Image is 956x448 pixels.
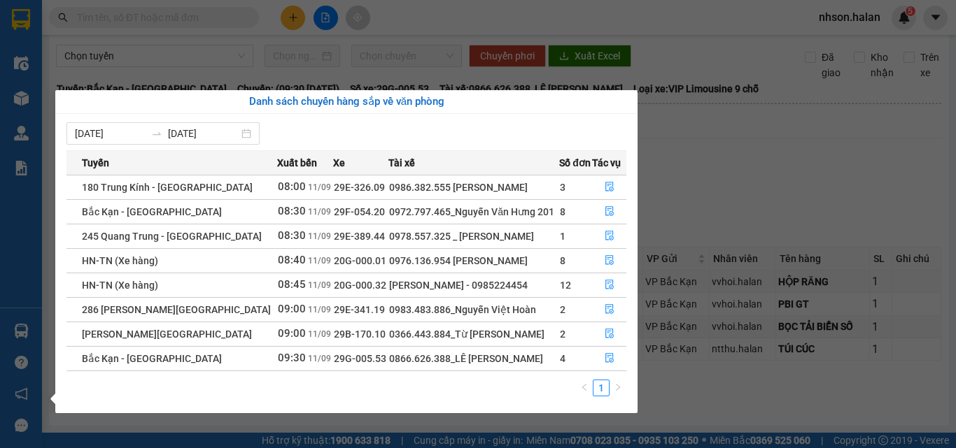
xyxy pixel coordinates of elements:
[389,204,558,219] div: 0972.797.465_Nguyễn Văn Hưng 201
[605,280,614,291] span: file-done
[278,327,306,340] span: 09:00
[334,255,386,266] span: 20G-000.01
[389,229,558,244] div: 0978.557.325 _ [PERSON_NAME]
[308,256,331,266] span: 11/09
[610,380,626,396] button: right
[593,298,626,321] button: file-done
[592,155,621,171] span: Tác vụ
[82,155,109,171] span: Tuyến
[334,206,385,217] span: 29F-054.20
[278,303,306,315] span: 09:00
[593,380,609,396] a: 1
[593,347,626,370] button: file-done
[389,351,558,366] div: 0866.626.388_LÊ [PERSON_NAME]
[389,180,558,195] div: 0986.382.555 [PERSON_NAME]
[560,353,565,364] span: 4
[610,380,626,396] li: Next Page
[151,128,162,139] span: to
[308,280,331,290] span: 11/09
[593,225,626,247] button: file-done
[82,206,222,217] span: Bắc Kạn - [GEOGRAPHIC_DATA]
[605,182,614,193] span: file-done
[389,302,558,317] div: 0983.483.886_Nguyễn Việt Hoàn
[278,352,306,364] span: 09:30
[593,250,626,272] button: file-done
[388,155,415,171] span: Tài xế
[278,278,306,291] span: 08:45
[334,304,385,315] span: 29E-341.19
[278,254,306,266] span: 08:40
[75,126,146,141] input: Từ ngày
[168,126,239,141] input: Đến ngày
[82,255,158,266] span: HN-TN (Xe hàng)
[151,128,162,139] span: swap-right
[334,328,386,340] span: 29B-170.10
[308,354,331,363] span: 11/09
[82,328,252,340] span: [PERSON_NAME][GEOGRAPHIC_DATA]
[605,353,614,364] span: file-done
[334,231,385,242] span: 29E-389.44
[605,231,614,242] span: file-done
[333,155,345,171] span: Xe
[389,326,558,342] div: 0366.443.884_Từ [PERSON_NAME]
[614,383,622,391] span: right
[559,155,591,171] span: Số đơn
[560,206,565,217] span: 8
[277,155,317,171] span: Xuất bến
[560,255,565,266] span: 8
[308,329,331,339] span: 11/09
[593,201,626,223] button: file-done
[593,323,626,345] button: file-done
[82,304,271,315] span: 286 [PERSON_NAME][GEOGRAPHIC_DATA]
[334,353,386,364] span: 29G-005.53
[593,274,626,296] button: file-done
[278,229,306,242] span: 08:30
[576,380,593,396] li: Previous Page
[560,304,565,315] span: 2
[605,255,614,266] span: file-done
[278,180,306,193] span: 08:00
[334,280,386,291] span: 20G-000.32
[308,182,331,192] span: 11/09
[82,182,253,193] span: 180 Trung Kính - [GEOGRAPHIC_DATA]
[560,231,565,242] span: 1
[82,280,158,291] span: HN-TN (Xe hàng)
[308,231,331,241] span: 11/09
[334,182,385,193] span: 29E-326.09
[605,328,614,340] span: file-done
[308,207,331,217] span: 11/09
[278,205,306,217] span: 08:30
[560,182,565,193] span: 3
[593,176,626,198] button: file-done
[560,280,571,291] span: 12
[82,231,262,242] span: 245 Quang Trung - [GEOGRAPHIC_DATA]
[389,277,558,293] div: [PERSON_NAME] - 0985224454
[605,304,614,315] span: file-done
[605,206,614,217] span: file-done
[576,380,593,396] button: left
[82,353,222,364] span: Bắc Kạn - [GEOGRAPHIC_DATA]
[66,94,626,110] div: Danh sách chuyến hàng sắp về văn phòng
[389,253,558,268] div: 0976.136.954 [PERSON_NAME]
[560,328,565,340] span: 2
[593,380,610,396] li: 1
[308,305,331,315] span: 11/09
[580,383,589,391] span: left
